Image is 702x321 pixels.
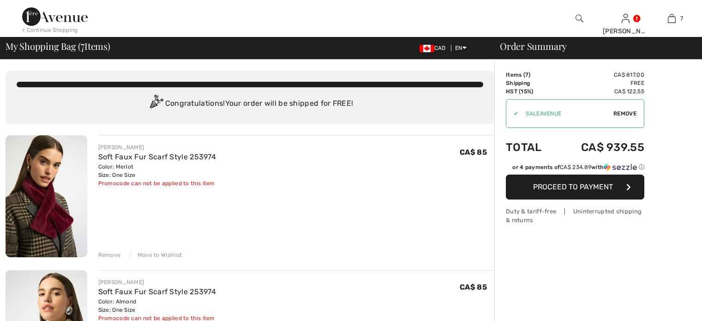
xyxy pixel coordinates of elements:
td: HST (15%) [506,87,556,96]
img: 1ère Avenue [22,7,88,26]
button: Proceed to Payment [506,175,644,200]
img: Sezzle [604,163,637,171]
div: [PERSON_NAME] [98,143,216,151]
span: My Shopping Bag ( Items) [6,42,110,51]
div: Duty & tariff-free | Uninterrupted shipping & returns [506,207,644,224]
img: search the website [576,13,583,24]
img: Canadian Dollar [420,45,434,52]
div: [PERSON_NAME] [98,278,216,286]
div: or 4 payments ofCA$ 234.89withSezzle Click to learn more about Sezzle [506,163,644,175]
td: CA$ 817.00 [556,71,644,79]
div: [PERSON_NAME] [603,26,648,36]
div: Order Summary [489,42,696,51]
div: < Continue Shopping [22,26,78,34]
div: ✔ [506,109,518,118]
span: Remove [613,109,636,118]
a: 7 [649,13,694,24]
span: CA$ 85 [460,283,487,291]
div: Color: Merlot Size: One Size [98,163,216,179]
span: 7 [680,14,683,23]
span: CA$ 85 [460,148,487,157]
div: Move to Wishlist [130,251,182,259]
div: or 4 payments of with [512,163,644,171]
a: Sign In [622,14,630,23]
td: CA$ 939.55 [556,132,644,163]
img: Soft Faux Fur Scarf Style 253974 [6,135,87,257]
td: CA$ 122.55 [556,87,644,96]
span: 7 [81,39,84,51]
div: Color: Almond Size: One Size [98,297,216,314]
span: CAD [420,45,450,51]
div: Remove [98,251,121,259]
span: 7 [525,72,528,78]
span: Proceed to Payment [533,182,613,191]
td: Shipping [506,79,556,87]
a: Soft Faux Fur Scarf Style 253974 [98,287,216,296]
td: Total [506,132,556,163]
div: Congratulations! Your order will be shipped for FREE! [17,95,483,113]
span: CA$ 234.89 [560,164,591,170]
td: Free [556,79,644,87]
span: EN [455,45,467,51]
img: Congratulation2.svg [147,95,165,113]
input: Promo code [518,100,613,127]
a: Soft Faux Fur Scarf Style 253974 [98,152,216,161]
img: My Info [622,13,630,24]
div: Promocode can not be applied to this item [98,179,216,188]
img: My Bag [668,13,676,24]
td: Items ( ) [506,71,556,79]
